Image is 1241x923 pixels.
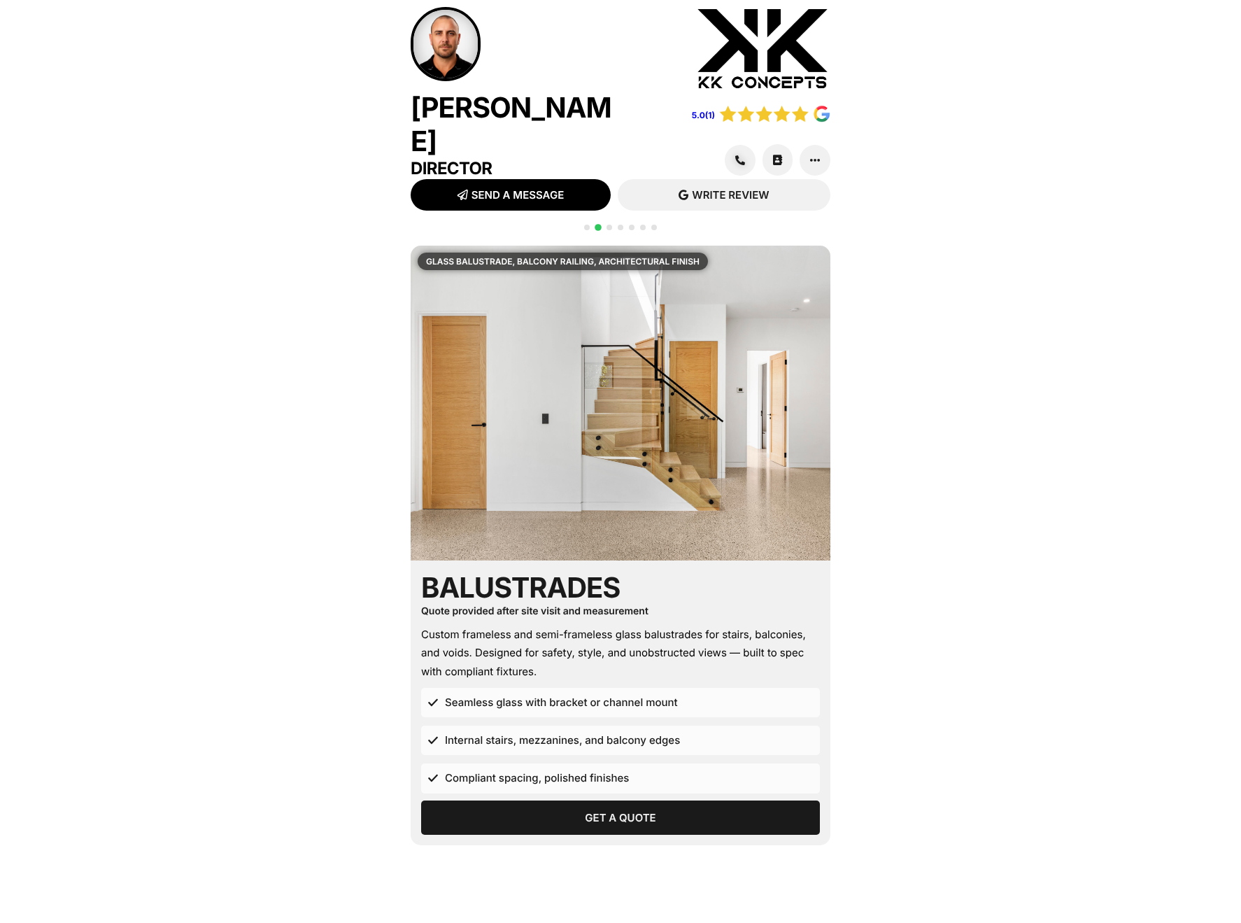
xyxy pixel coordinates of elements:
h2: [PERSON_NAME] [411,91,620,158]
span: Go to slide 2 [595,224,602,231]
h2: Balustrades [421,571,820,605]
div: Custom frameless and semi-frameless glass balustrades for stairs, balconies, and voids. Designed ... [421,626,820,681]
span: Go to slide 6 [640,225,646,230]
span: Get a Quote [585,812,655,823]
span: Go to slide 1 [584,225,590,230]
a: 5.0(1) [692,110,715,120]
a: SEND A MESSAGE [411,179,611,211]
a: WRITE REVIEW [618,179,830,211]
p: Glass Balustrade, Balcony Railing, Architectural Finish [426,254,700,269]
span: Compliant spacing, polished finishes [445,769,629,787]
span: Internal stairs, mezzanines, and balcony edges [445,731,680,749]
h3: Director [411,158,620,179]
span: Seamless glass with bracket or channel mount [445,693,678,712]
span: Go to slide 5 [629,225,634,230]
span: Go to slide 3 [607,225,612,230]
span: Go to slide 4 [618,225,623,230]
span: WRITE REVIEW [692,190,769,200]
a: Get a Quote [421,801,820,835]
span: Go to slide 7 [651,225,657,230]
div: 2 / 7 [411,246,830,877]
span: SEND A MESSAGE [471,190,564,200]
